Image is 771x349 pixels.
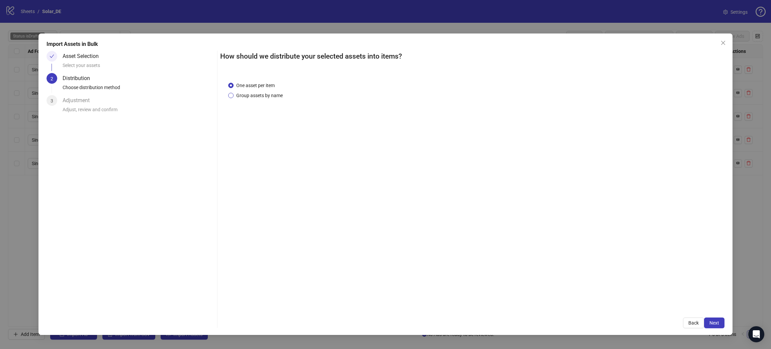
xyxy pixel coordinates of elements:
[688,320,699,326] span: Back
[51,76,53,81] span: 2
[63,51,104,62] div: Asset Selection
[51,98,53,103] span: 3
[50,54,54,59] span: check
[63,62,215,73] div: Select your assets
[63,95,95,106] div: Adjustment
[234,92,285,99] span: Group assets by name
[63,84,215,95] div: Choose distribution method
[748,326,764,342] div: Open Intercom Messenger
[63,106,215,117] div: Adjust, review and confirm
[720,40,726,46] span: close
[683,318,704,328] button: Back
[718,38,729,48] button: Close
[220,51,724,62] h2: How should we distribute your selected assets into items?
[704,318,724,328] button: Next
[47,40,724,48] div: Import Assets in Bulk
[63,73,95,84] div: Distribution
[709,320,719,326] span: Next
[234,82,277,89] span: One asset per item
